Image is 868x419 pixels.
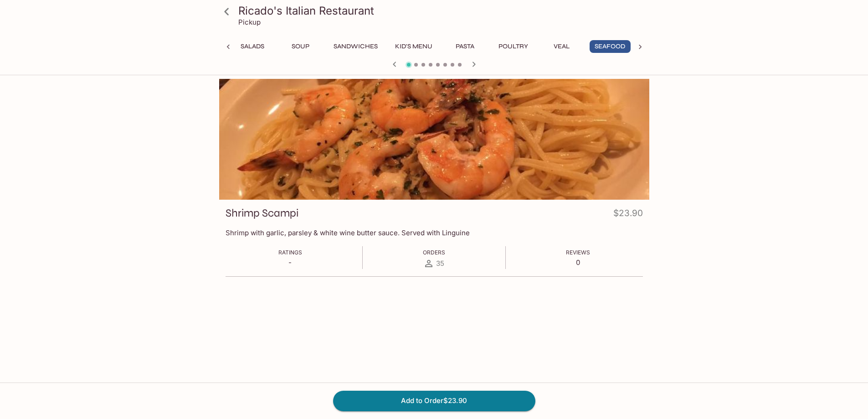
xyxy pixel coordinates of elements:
[566,249,590,256] span: Reviews
[226,228,643,237] p: Shrimp with garlic, parsley & white wine butter sauce. Served with Linguine
[278,249,302,256] span: Ratings
[613,206,643,224] h4: $23.90
[590,40,631,53] button: Seafood
[238,4,646,18] h3: Ricado's Italian Restaurant
[232,40,273,53] button: Salads
[278,258,302,267] p: -
[566,258,590,267] p: 0
[329,40,383,53] button: Sandwiches
[226,206,298,220] h3: Shrimp Scampi
[238,18,261,26] p: Pickup
[541,40,582,53] button: Veal
[436,259,444,268] span: 35
[219,79,649,200] div: Shrimp Scampi
[333,391,535,411] button: Add to Order$23.90
[423,249,445,256] span: Orders
[390,40,437,53] button: Kid's Menu
[493,40,534,53] button: Poultry
[280,40,321,53] button: Soup
[445,40,486,53] button: Pasta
